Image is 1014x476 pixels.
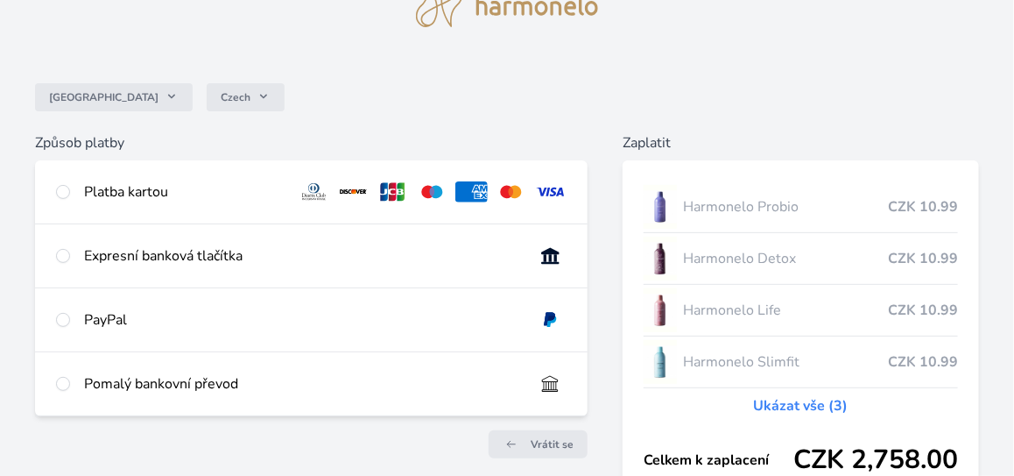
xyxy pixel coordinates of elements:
[416,181,448,202] img: maestro.svg
[644,450,793,471] span: Celkem k zaplacení
[35,83,193,111] button: [GEOGRAPHIC_DATA]
[684,352,888,373] span: Harmonelo Slimfit
[793,444,958,476] span: CZK 2,758.00
[623,132,979,153] h6: Zaplatit
[84,245,520,266] div: Expresní banková tlačítka
[644,185,677,229] img: CLEAN_PROBIO_se_stinem_x-lo.jpg
[35,132,588,153] h6: Způsob platby
[534,245,567,266] img: onlineBanking_CZ.svg
[684,196,888,217] span: Harmonelo Probio
[337,181,370,202] img: discover.svg
[377,181,409,202] img: jcb.svg
[84,373,520,394] div: Pomalý bankovní převod
[888,196,958,217] span: CZK 10.99
[684,300,888,321] span: Harmonelo Life
[644,340,677,384] img: SLIMFIT_se_stinem_x-lo.jpg
[298,181,330,202] img: diners.svg
[888,248,958,269] span: CZK 10.99
[534,309,567,330] img: paypal.svg
[534,373,567,394] img: bankTransfer_IBAN.svg
[495,181,527,202] img: mc.svg
[534,181,567,202] img: visa.svg
[455,181,488,202] img: amex.svg
[753,395,848,416] a: Ukázat vše (3)
[531,437,574,451] span: Vrátit se
[84,309,520,330] div: PayPal
[888,300,958,321] span: CZK 10.99
[644,237,677,281] img: DETOX_se_stinem_x-lo.jpg
[489,430,588,458] a: Vrátit se
[84,181,284,202] div: Platba kartou
[644,288,677,332] img: CLEAN_LIFE_se_stinem_x-lo.jpg
[49,90,158,104] span: [GEOGRAPHIC_DATA]
[221,90,250,104] span: Czech
[684,248,888,269] span: Harmonelo Detox
[888,352,958,373] span: CZK 10.99
[207,83,285,111] button: Czech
